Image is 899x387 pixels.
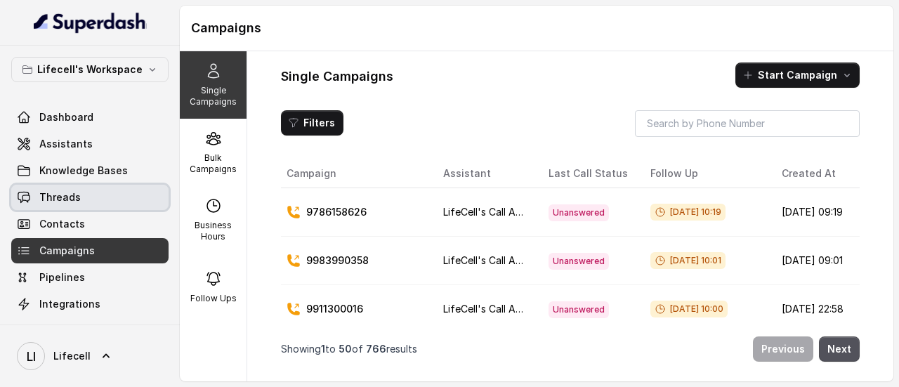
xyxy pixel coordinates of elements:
[306,205,367,219] p: 9786158626
[281,159,432,188] th: Campaign
[11,318,169,343] a: API Settings
[185,152,241,175] p: Bulk Campaigns
[339,343,352,355] span: 50
[635,110,860,137] input: Search by Phone Number
[650,301,728,317] span: [DATE] 10:00
[650,204,726,221] span: [DATE] 10:19
[770,188,856,237] td: [DATE] 09:19
[735,63,860,88] button: Start Campaign
[306,302,363,316] p: 9911300016
[432,159,537,188] th: Assistant
[537,159,639,188] th: Last Call Status
[185,85,241,107] p: Single Campaigns
[39,244,95,258] span: Campaigns
[366,343,386,355] span: 766
[549,204,609,221] span: Unanswered
[11,291,169,317] a: Integrations
[37,61,143,78] p: Lifecell's Workspace
[11,336,169,376] a: Lifecell
[34,11,147,34] img: light.svg
[281,110,343,136] button: Filters
[39,190,81,204] span: Threads
[321,343,325,355] span: 1
[11,158,169,183] a: Knowledge Bases
[549,253,609,270] span: Unanswered
[770,159,856,188] th: Created At
[53,349,91,363] span: Lifecell
[11,238,169,263] a: Campaigns
[11,131,169,157] a: Assistants
[185,220,241,242] p: Business Hours
[549,301,609,318] span: Unanswered
[281,328,860,370] nav: Pagination
[443,254,552,266] span: LifeCell's Call Assistant
[39,217,85,231] span: Contacts
[819,336,860,362] button: Next
[770,237,856,285] td: [DATE] 09:01
[306,254,369,268] p: 9983990358
[39,137,93,151] span: Assistants
[650,252,726,269] span: [DATE] 10:01
[39,324,100,338] span: API Settings
[11,57,169,82] button: Lifecell's Workspace
[639,159,770,188] th: Follow Up
[443,303,552,315] span: LifeCell's Call Assistant
[190,293,237,304] p: Follow Ups
[191,17,882,39] h1: Campaigns
[39,164,128,178] span: Knowledge Bases
[39,270,85,284] span: Pipelines
[753,336,813,362] button: Previous
[11,211,169,237] a: Contacts
[27,349,36,364] text: LI
[39,297,100,311] span: Integrations
[11,265,169,290] a: Pipelines
[39,110,93,124] span: Dashboard
[443,206,552,218] span: LifeCell's Call Assistant
[281,342,417,356] p: Showing to of results
[770,285,856,334] td: [DATE] 22:58
[281,65,393,88] h1: Single Campaigns
[11,185,169,210] a: Threads
[11,105,169,130] a: Dashboard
